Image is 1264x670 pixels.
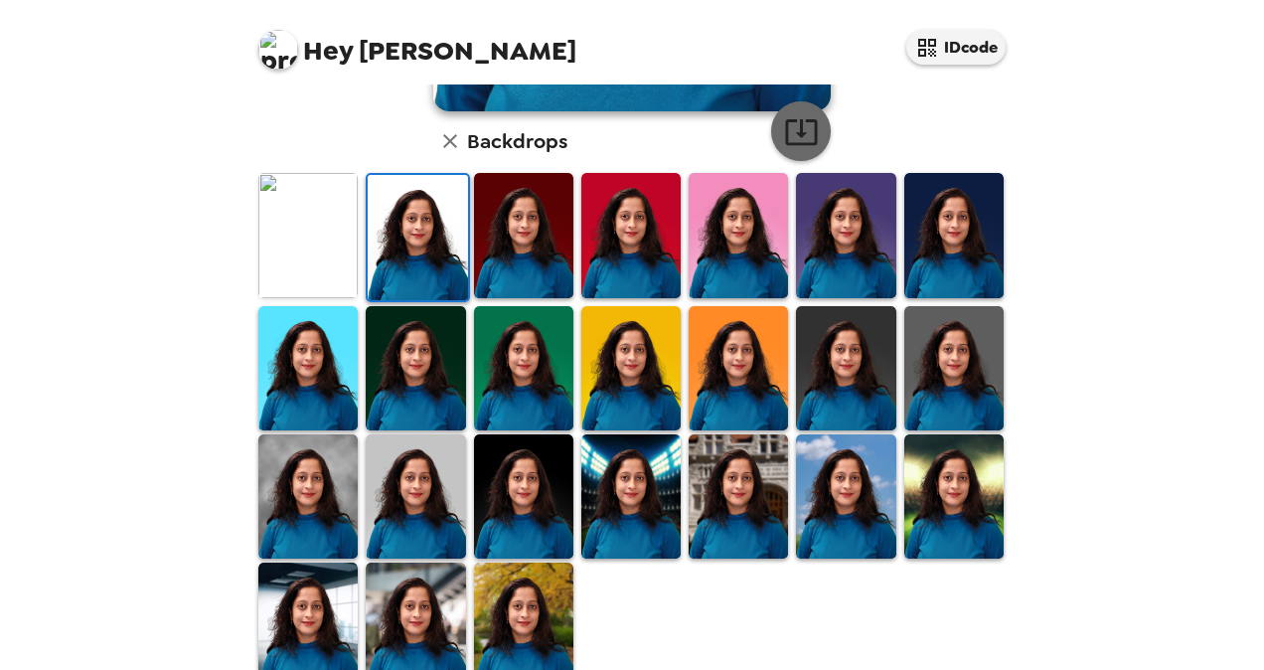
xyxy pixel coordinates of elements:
button: IDcode [906,30,1006,65]
h6: Backdrops [467,125,567,157]
span: Hey [303,33,353,69]
img: profile pic [258,30,298,70]
span: [PERSON_NAME] [258,20,576,65]
img: Original [258,173,358,297]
